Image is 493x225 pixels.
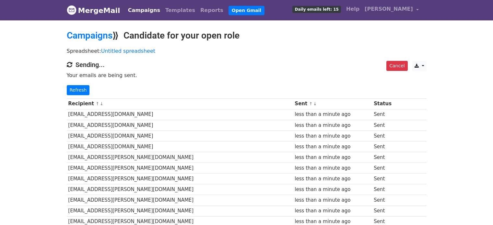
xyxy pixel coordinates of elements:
td: Sent [372,130,400,141]
td: [EMAIL_ADDRESS][PERSON_NAME][DOMAIN_NAME] [67,206,293,216]
div: less than a minute ago [295,122,370,129]
td: Sent [372,206,400,216]
div: less than a minute ago [295,143,370,151]
img: MergeMail logo [67,5,76,15]
div: less than a minute ago [295,175,370,183]
span: [PERSON_NAME] [365,5,413,13]
div: less than a minute ago [295,111,370,118]
td: Sent [372,163,400,174]
td: Sent [372,152,400,163]
td: [EMAIL_ADDRESS][DOMAIN_NAME] [67,120,293,130]
th: Status [372,98,400,109]
a: MergeMail [67,4,120,17]
td: Sent [372,174,400,184]
a: Reports [198,4,226,17]
h4: Sending... [67,61,427,69]
td: Sent [372,120,400,130]
a: Help [344,3,362,16]
div: less than a minute ago [295,186,370,193]
div: less than a minute ago [295,154,370,161]
a: Campaigns [67,30,112,41]
td: [EMAIL_ADDRESS][PERSON_NAME][DOMAIN_NAME] [67,184,293,195]
td: Sent [372,141,400,152]
td: [EMAIL_ADDRESS][PERSON_NAME][DOMAIN_NAME] [67,163,293,174]
a: Cancel [386,61,407,71]
a: [PERSON_NAME] [362,3,421,18]
a: Open Gmail [229,6,264,15]
iframe: Chat Widget [461,194,493,225]
h2: ⟫ Candidate for your open role [67,30,427,41]
a: ↓ [313,101,317,106]
td: [EMAIL_ADDRESS][DOMAIN_NAME] [67,109,293,120]
a: ↓ [100,101,103,106]
td: [EMAIL_ADDRESS][PERSON_NAME][DOMAIN_NAME] [67,174,293,184]
a: Refresh [67,85,90,95]
th: Sent [293,98,372,109]
a: ↑ [96,101,99,106]
p: Spreadsheet: [67,48,427,54]
div: less than a minute ago [295,207,370,215]
td: [EMAIL_ADDRESS][PERSON_NAME][DOMAIN_NAME] [67,195,293,206]
div: less than a minute ago [295,132,370,140]
td: Sent [372,184,400,195]
a: Untitled spreadsheet [101,48,155,54]
a: Templates [163,4,198,17]
a: Daily emails left: 15 [290,3,343,16]
a: Campaigns [125,4,163,17]
th: Recipient [67,98,293,109]
div: less than a minute ago [295,197,370,204]
a: ↑ [309,101,312,106]
td: Sent [372,109,400,120]
td: Sent [372,195,400,206]
td: [EMAIL_ADDRESS][PERSON_NAME][DOMAIN_NAME] [67,152,293,163]
td: [EMAIL_ADDRESS][DOMAIN_NAME] [67,130,293,141]
p: Your emails are being sent. [67,72,427,79]
span: Daily emails left: 15 [292,6,341,13]
div: less than a minute ago [295,164,370,172]
td: [EMAIL_ADDRESS][DOMAIN_NAME] [67,141,293,152]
